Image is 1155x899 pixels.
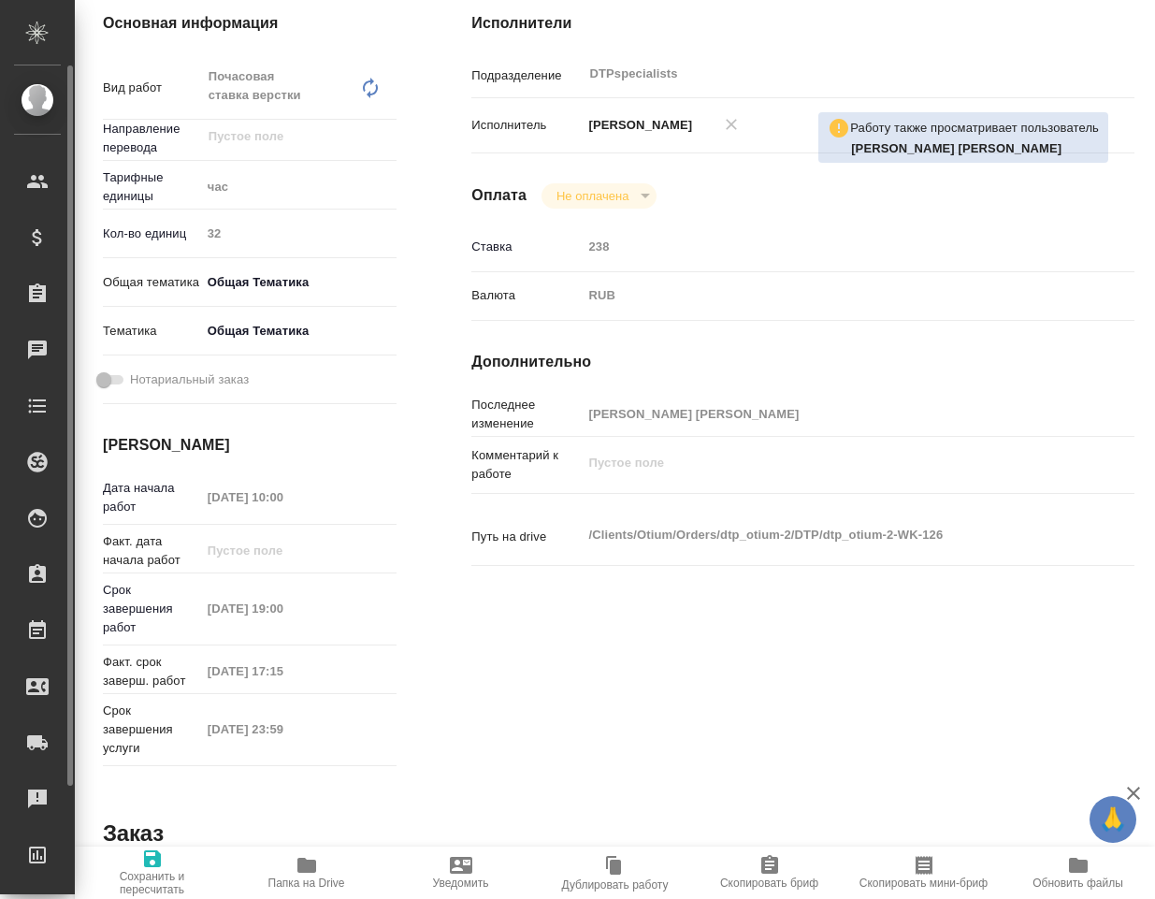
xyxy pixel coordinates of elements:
[103,273,201,292] p: Общая тематика
[433,877,489,890] span: Уведомить
[201,537,365,564] input: Пустое поле
[103,653,201,690] p: Факт. срок заверш. работ
[471,238,582,256] p: Ставка
[201,484,365,511] input: Пустое поле
[850,119,1099,138] p: Работу также просматривает пользователь
[582,519,1078,551] textarea: /Clients/Оtium/Orders/dtp_otium-2/DTP/dtp_otium-2-WK-126
[103,532,201,570] p: Факт. дата начала работ
[130,370,249,389] span: Нотариальный заказ
[471,528,582,546] p: Путь на drive
[103,434,397,457] h4: [PERSON_NAME]
[103,702,201,758] p: Срок завершения услуги
[582,280,1078,312] div: RUB
[551,188,634,204] button: Не оплачена
[692,847,846,899] button: Скопировать бриф
[846,847,1001,899] button: Скопировать мини-бриф
[201,220,397,247] input: Пустое поле
[541,183,657,209] div: Не оплачена
[207,125,354,148] input: Пустое поле
[851,139,1099,158] p: Третьякова Наталья
[471,351,1134,373] h4: Дополнительно
[582,116,692,135] p: [PERSON_NAME]
[201,658,365,685] input: Пустое поле
[582,233,1078,260] input: Пустое поле
[229,847,383,899] button: Папка на Drive
[720,877,818,890] span: Скопировать бриф
[201,595,365,622] input: Пустое поле
[103,168,201,206] p: Тарифные единицы
[538,847,692,899] button: Дублировать работу
[201,171,397,203] div: час
[582,400,1078,428] input: Пустое поле
[103,322,201,341] p: Тематика
[471,396,582,433] p: Последнее изменение
[383,847,538,899] button: Уведомить
[1090,796,1136,843] button: 🙏
[471,66,582,85] p: Подразделение
[851,141,1061,155] b: [PERSON_NAME] [PERSON_NAME]
[103,479,201,516] p: Дата начала работ
[859,877,988,890] span: Скопировать мини-бриф
[103,79,201,97] p: Вид работ
[1032,877,1123,890] span: Обновить файлы
[75,847,229,899] button: Сохранить и пересчитать
[103,581,201,637] p: Срок завершения работ
[471,286,582,305] p: Валюта
[201,716,365,743] input: Пустое поле
[562,878,669,892] span: Дублировать работу
[103,120,201,157] p: Направление перевода
[103,12,397,35] h4: Основная информация
[471,184,527,207] h4: Оплата
[86,870,218,896] span: Сохранить и пересчитать
[201,267,397,298] div: Общая Тематика
[471,12,1134,35] h4: Исполнители
[103,819,164,848] h2: Заказ
[1097,800,1129,839] span: 🙏
[471,116,582,135] p: Исполнитель
[201,315,397,347] div: Общая Тематика
[103,225,201,243] p: Кол-во единиц
[1001,847,1155,899] button: Обновить файлы
[471,446,582,484] p: Комментарий к работе
[268,877,345,890] span: Папка на Drive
